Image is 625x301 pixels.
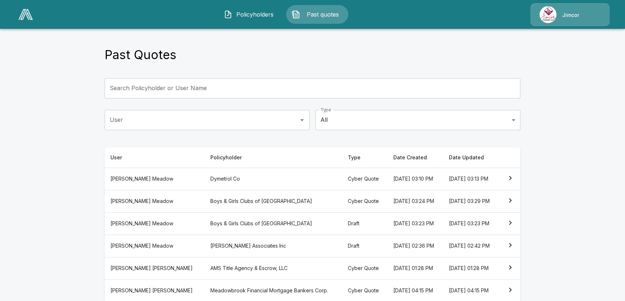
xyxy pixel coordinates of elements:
img: Past quotes Icon [292,10,300,19]
th: [PERSON_NAME] Meadow [105,190,205,212]
th: [PERSON_NAME] Meadow [105,168,205,190]
img: Policyholders Icon [224,10,232,19]
div: All [315,110,520,130]
th: [DATE] 03:10 PM [388,168,443,190]
th: [PERSON_NAME] Meadow [105,235,205,257]
th: Date Updated [443,147,499,168]
h4: Past Quotes [105,47,176,62]
th: AMS Title Agency & Escrow, LLC [205,257,342,279]
button: Open [297,115,307,125]
th: Draft [342,235,388,257]
th: [DATE] 01:28 PM [443,257,499,279]
th: [DATE] 03:23 PM [443,212,499,235]
th: Boys & Girls Clubs of [GEOGRAPHIC_DATA] [205,190,342,212]
label: Type [320,107,331,113]
th: [DATE] 03:29 PM [443,190,499,212]
th: [DATE] 02:42 PM [443,235,499,257]
th: User [105,147,205,168]
th: Type [342,147,388,168]
span: Past quotes [303,10,343,19]
th: [PERSON_NAME] Meadow [105,212,205,235]
th: [DATE] 03:13 PM [443,168,499,190]
th: Cyber Quote [342,190,388,212]
th: Boys & Girls Clubs of [GEOGRAPHIC_DATA] [205,212,342,235]
th: Dymetrol Co [205,168,342,190]
th: [DATE] 03:24 PM [388,190,443,212]
span: Policyholders [235,10,275,19]
th: Cyber Quote [342,168,388,190]
th: [PERSON_NAME] Associates Inc [205,235,342,257]
th: [PERSON_NAME] [PERSON_NAME] [105,257,205,279]
th: Cyber Quote [342,257,388,279]
img: AA Logo [18,9,33,20]
button: Policyholders IconPolicyholders [218,5,280,24]
th: [DATE] 03:23 PM [388,212,443,235]
th: Policyholder [205,147,342,168]
th: [DATE] 01:28 PM [388,257,443,279]
th: [DATE] 02:36 PM [388,235,443,257]
th: Draft [342,212,388,235]
th: Date Created [388,147,443,168]
button: Past quotes IconPast quotes [286,5,348,24]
